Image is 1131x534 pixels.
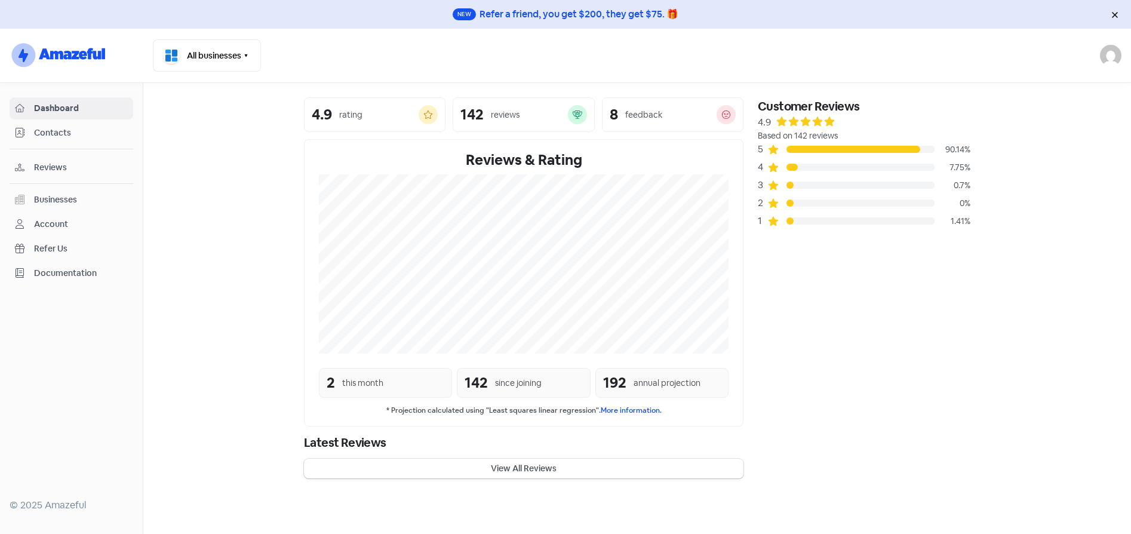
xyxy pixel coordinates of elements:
a: Account [10,213,133,235]
div: since joining [495,377,542,389]
div: 4 [758,160,767,174]
div: 7.75% [935,161,970,174]
div: 4.9 [758,115,771,130]
a: Reviews [10,156,133,179]
div: 0% [935,197,970,210]
a: More information. [601,406,662,415]
a: Dashboard [10,97,133,119]
div: 2 [758,196,767,210]
div: Refer a friend, you get $200, they get $75. 🎁 [480,7,678,22]
small: * Projection calculated using "Least squares linear regression". [319,405,729,416]
div: rating [339,109,362,121]
div: Reviews & Rating [319,149,729,171]
div: 192 [603,372,626,394]
div: 1.41% [935,215,970,228]
span: Refer Us [34,243,128,255]
button: View All Reviews [304,459,743,478]
div: reviews [491,109,520,121]
a: Businesses [10,189,133,211]
div: 2 [327,372,335,394]
a: Documentation [10,262,133,284]
button: All businesses [153,39,261,72]
span: Reviews [34,161,128,174]
div: 8 [610,108,618,122]
div: 4.9 [312,108,332,122]
span: Dashboard [34,102,128,115]
a: Refer Us [10,238,133,260]
div: 1 [758,214,767,228]
a: 4.9rating [304,97,445,132]
div: this month [342,377,383,389]
div: Account [34,218,68,231]
div: annual projection [634,377,700,389]
a: Contacts [10,122,133,144]
span: New [453,8,476,20]
span: Documentation [34,267,128,280]
div: 3 [758,178,767,192]
div: 142 [465,372,488,394]
div: Businesses [34,194,77,206]
div: 142 [460,108,484,122]
img: User [1100,45,1121,66]
div: Latest Reviews [304,434,743,452]
div: © 2025 Amazeful [10,498,133,512]
div: 0.7% [935,179,970,192]
a: 8feedback [602,97,743,132]
span: Contacts [34,127,128,139]
div: 5 [758,142,767,156]
div: feedback [625,109,662,121]
a: 142reviews [453,97,594,132]
div: Based on 142 reviews [758,130,970,142]
div: Customer Reviews [758,97,970,115]
div: 90.14% [935,143,970,156]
